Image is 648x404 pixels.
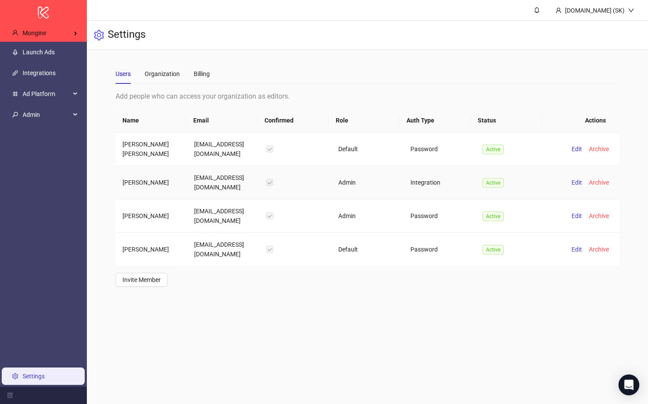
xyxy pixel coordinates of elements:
div: Open Intercom Messenger [618,374,639,395]
div: [DOMAIN_NAME] (SK) [562,6,628,15]
button: Archive [585,244,612,255]
span: down [628,7,634,13]
td: [EMAIL_ADDRESS][DOMAIN_NAME] [187,166,259,199]
span: Edit [572,146,582,152]
span: Admin [23,106,70,123]
td: Default [331,233,403,266]
td: Password [403,132,476,166]
span: key [12,112,18,118]
button: Archive [585,144,612,154]
span: Invite Member [122,276,161,283]
th: Role [329,109,400,132]
span: Archive [589,246,609,253]
th: Actions [542,109,613,132]
div: Add people who can access your organization as editors. [116,91,620,102]
button: Archive [585,177,612,188]
td: Default [331,132,403,166]
button: Invite Member [116,273,168,287]
span: Edit [572,212,582,219]
span: user [555,7,562,13]
th: Status [471,109,542,132]
button: Edit [568,144,585,154]
th: Name [116,109,187,132]
span: menu-fold [7,392,13,398]
a: Launch Ads [23,49,55,56]
th: Email [186,109,258,132]
span: Edit [572,246,582,253]
button: Edit [568,244,585,255]
td: [EMAIL_ADDRESS][DOMAIN_NAME] [187,199,259,233]
span: Active [483,245,504,255]
div: Users [116,69,131,79]
td: [EMAIL_ADDRESS][DOMAIN_NAME] [187,233,259,266]
span: Archive [589,146,609,152]
td: [PERSON_NAME] [PERSON_NAME] [116,132,188,166]
span: Active [483,212,504,221]
a: Settings [23,373,45,380]
td: Password [403,199,476,233]
td: Admin [331,166,403,199]
td: Integration [403,166,476,199]
button: Archive [585,211,612,221]
span: Archive [589,179,609,186]
span: Ad Platform [23,85,70,103]
span: Edit [572,179,582,186]
th: Confirmed [258,109,329,132]
span: setting [94,30,104,40]
a: Integrations [23,70,56,76]
span: Archive [589,212,609,219]
td: [PERSON_NAME] [116,199,188,233]
h3: Settings [108,28,145,43]
td: Password [403,233,476,266]
th: Auth Type [400,109,471,132]
button: Edit [568,211,585,221]
span: Mongine [23,30,46,36]
span: user [12,30,18,36]
div: Billing [194,69,210,79]
span: number [12,91,18,97]
span: bell [534,7,540,13]
td: [PERSON_NAME] [116,233,188,266]
td: [PERSON_NAME] [116,166,188,199]
span: Active [483,178,504,188]
div: Organization [145,69,180,79]
button: Edit [568,177,585,188]
td: [EMAIL_ADDRESS][DOMAIN_NAME] [187,132,259,166]
span: Active [483,145,504,154]
td: Admin [331,199,403,233]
